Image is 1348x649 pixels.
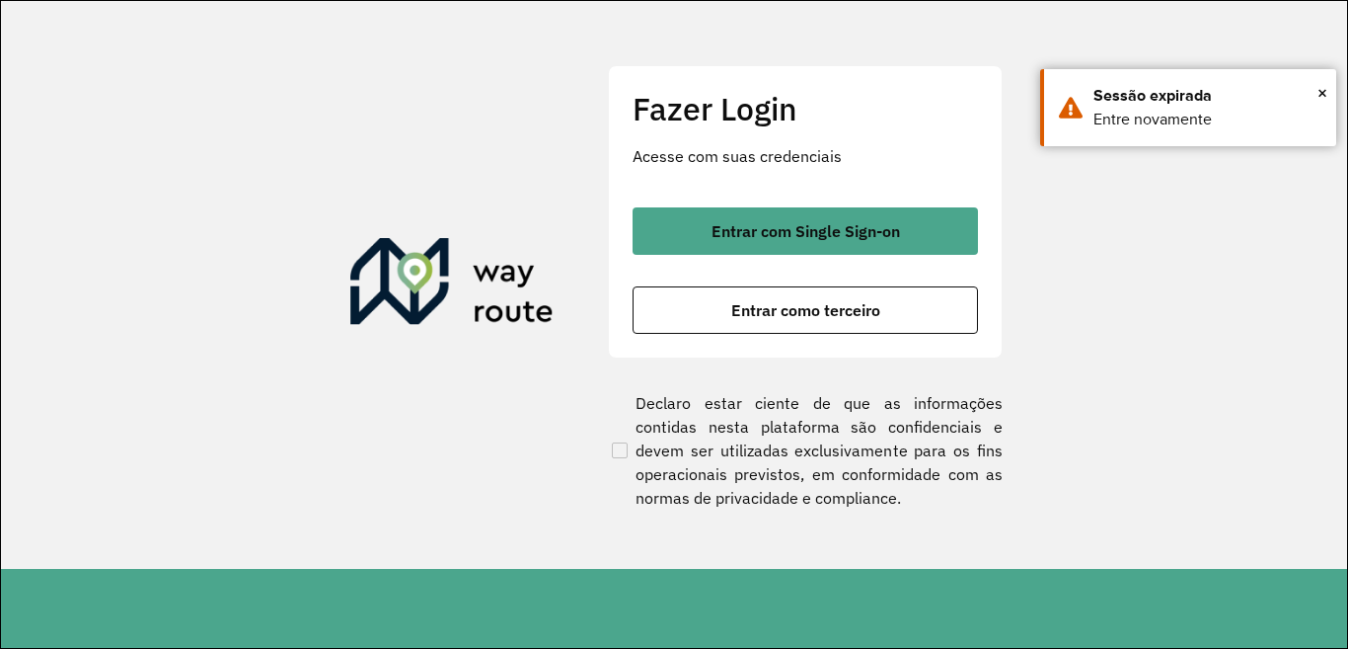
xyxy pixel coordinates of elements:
[711,223,900,239] span: Entrar com Single Sign-on
[1317,78,1327,108] span: ×
[633,90,978,127] h2: Fazer Login
[731,302,880,318] span: Entrar como terceiro
[608,391,1003,510] label: Declaro estar ciente de que as informações contidas nesta plataforma são confidenciais e devem se...
[633,286,978,334] button: button
[1093,84,1321,108] div: Sessão expirada
[633,144,978,168] p: Acesse com suas credenciais
[633,207,978,255] button: button
[1317,78,1327,108] button: Close
[350,238,554,333] img: Roteirizador AmbevTech
[1093,108,1321,131] div: Entre novamente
